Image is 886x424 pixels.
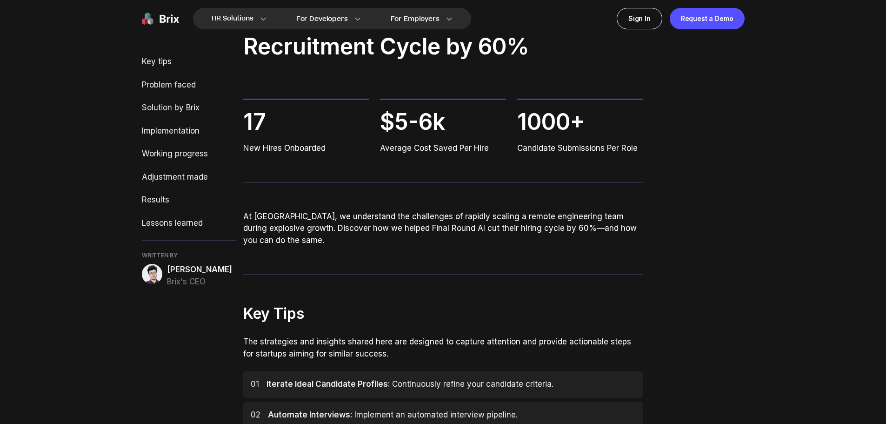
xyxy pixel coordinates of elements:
[266,379,390,389] span: Iterate Ideal Candidate Profiles:
[212,11,253,26] span: HR Solutions
[142,194,236,206] div: Results
[380,142,506,155] span: Average Cost Saved Per Hire
[380,105,506,139] span: $5-6k
[142,56,236,68] div: Key tips
[268,410,353,419] span: Automate Interviews:
[243,211,643,247] p: At [GEOGRAPHIC_DATA], we understand the challenges of rapidly scaling a remote engineering team d...
[243,336,643,360] p: The strategies and insights shared here are designed to capture attention and provide actionable ...
[167,276,232,288] span: Brix's CEO
[354,410,518,419] span: Implement an automated interview pipeline.
[142,79,236,91] div: Problem faced
[243,105,369,139] span: 17
[392,379,553,389] span: Continuously refine your candidate criteria.
[617,8,662,29] a: Sign In
[296,14,348,24] span: For Developers
[517,105,643,139] span: 1000+
[251,378,259,390] span: 01
[517,142,643,155] span: Candidate Submissions Per Role
[142,171,236,183] div: Adjustment made
[142,148,236,160] div: Working progress
[142,252,236,259] span: WRITTEN BY
[142,125,236,137] div: Implementation
[142,102,236,114] div: Solution by Brix
[391,14,440,24] span: For Employers
[251,409,260,421] span: 02
[243,303,643,325] h2: Key Tips
[142,264,162,284] img: alex
[670,8,745,29] a: Request a Demo
[243,142,369,155] span: New Hires Onboarded
[142,217,236,229] div: Lessons learned
[167,264,232,276] span: [PERSON_NAME]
